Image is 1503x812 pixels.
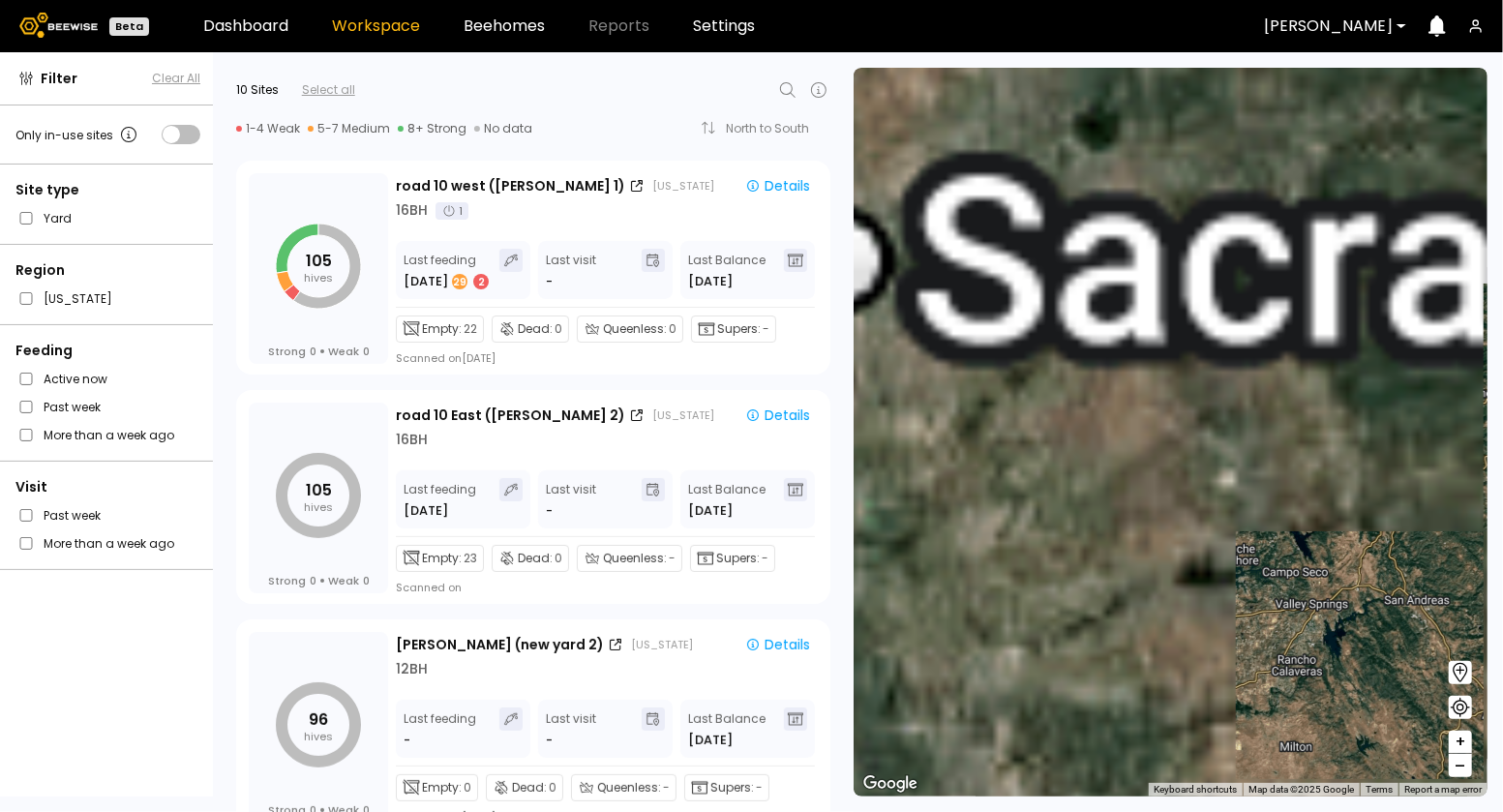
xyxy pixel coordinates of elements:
span: Filter [41,69,77,89]
div: - [546,501,553,521]
div: Site type [15,180,200,200]
label: More than a week ago [44,425,174,445]
tspan: hives [304,270,333,286]
span: + [1455,730,1466,754]
span: Reports [588,18,649,34]
div: Supers: [691,316,776,343]
img: Google [858,771,922,797]
a: Open this area in Google Maps (opens a new window) [858,771,922,797]
div: 29 [452,274,467,289]
div: 12 BH [396,659,428,679]
label: Past week [44,397,101,417]
span: 0 [310,574,316,587]
a: Workspace [332,18,420,34]
a: Terms (opens in new tab) [1366,784,1393,795]
span: [DATE] [688,272,733,291]
div: Last visit [546,249,596,291]
span: 0 [310,345,316,358]
tspan: hives [304,729,333,744]
div: road 10 East ([PERSON_NAME] 2) [396,406,625,426]
div: [DATE] [404,501,450,521]
div: Last feeding [404,249,491,291]
div: 5-7 Medium [308,121,390,136]
div: 2 [473,274,489,289]
div: Scanned on [DATE] [396,350,496,366]
span: 0 [363,345,370,358]
div: Last Balance [688,707,766,750]
div: [US_STATE] [631,637,693,652]
div: Select all [302,81,355,99]
div: - [546,731,553,750]
button: – [1449,754,1472,777]
div: Supers: [684,774,769,801]
div: 16 BH [396,200,428,221]
span: 0 [555,550,562,567]
tspan: hives [304,499,333,515]
div: [PERSON_NAME] (new yard 2) [396,635,604,655]
div: Region [15,260,200,281]
div: Last visit [546,478,596,521]
div: Queenless: [577,545,682,572]
button: Details [737,175,818,196]
span: [DATE] [688,731,733,750]
label: Yard [44,208,72,228]
div: [US_STATE] [652,407,714,423]
div: Last feeding [404,707,476,750]
span: 0 [363,574,370,587]
div: No data [474,121,532,136]
div: Empty: [396,545,484,572]
div: 10 Sites [236,81,279,99]
div: Scanned on [396,580,462,595]
div: Visit [15,477,200,497]
button: + [1449,731,1472,754]
div: Dead: [492,545,569,572]
span: - [663,779,670,797]
span: - [762,550,768,567]
label: More than a week ago [44,533,174,554]
span: - [763,320,769,338]
div: Details [745,177,810,195]
div: Last visit [546,707,596,750]
a: Dashboard [203,18,288,34]
div: Queenless: [571,774,676,801]
span: – [1456,754,1466,778]
div: - [404,731,412,750]
div: Details [745,406,810,424]
span: 23 [464,550,477,567]
label: Active now [44,369,107,389]
tspan: 105 [306,479,332,501]
div: 1-4 Weak [236,121,300,136]
div: [DATE] [404,272,491,291]
span: 22 [464,320,477,338]
span: - [669,550,676,567]
a: Beehomes [464,18,545,34]
div: Strong Weak [268,345,370,358]
div: [US_STATE] [652,178,714,194]
div: 8+ Strong [398,121,466,136]
span: Map data ©2025 Google [1248,784,1354,795]
img: Beewise logo [19,13,98,38]
span: 0 [669,320,676,338]
div: 16 BH [396,430,428,450]
div: Only in-use sites [15,123,140,146]
span: [DATE] [688,501,733,521]
div: Feeding [15,341,200,361]
div: Supers: [690,545,775,572]
button: Keyboard shortcuts [1154,783,1237,797]
label: Past week [44,505,101,526]
div: road 10 west ([PERSON_NAME] 1) [396,176,625,196]
div: - [546,272,553,291]
div: Beta [109,17,149,36]
button: Clear All [152,70,200,87]
div: Dead: [486,774,563,801]
div: Dead: [492,316,569,343]
div: Last Balance [688,249,766,291]
tspan: 105 [306,250,332,272]
span: 0 [555,320,562,338]
div: Details [745,636,810,653]
span: - [756,779,763,797]
button: Details [737,634,818,655]
div: Strong Weak [268,574,370,587]
div: Last feeding [404,478,476,521]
